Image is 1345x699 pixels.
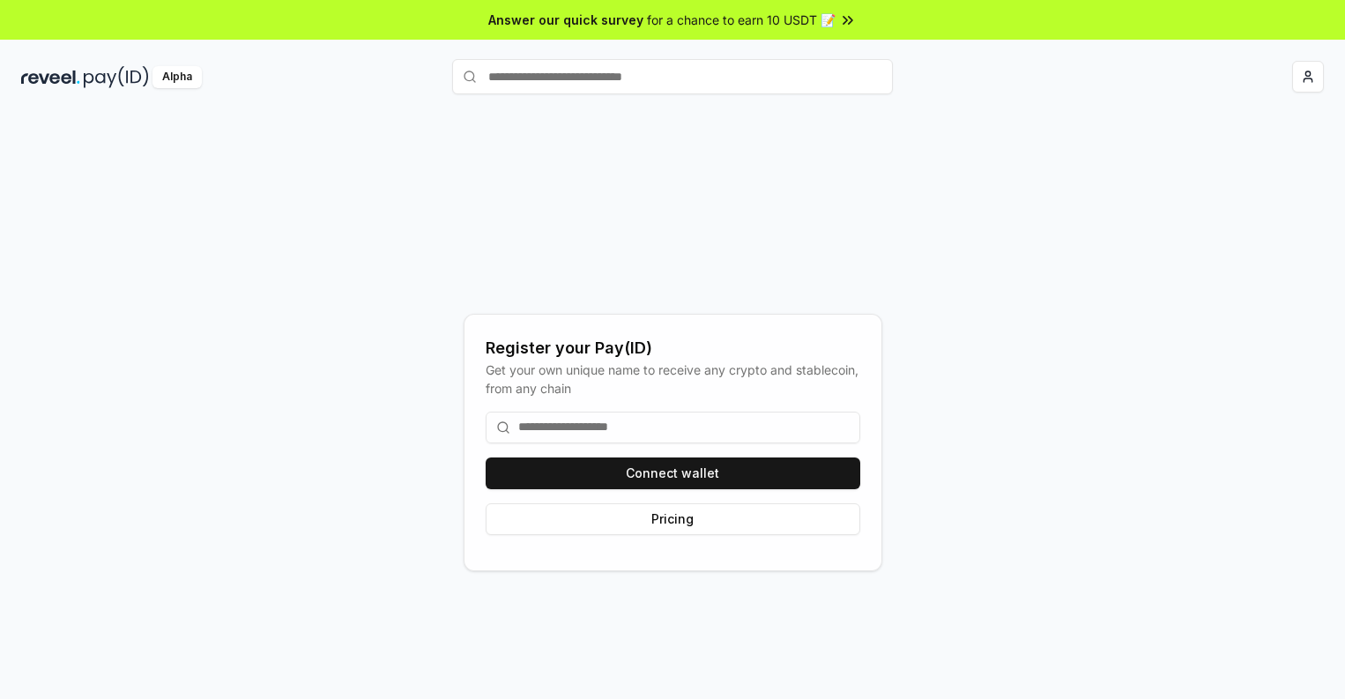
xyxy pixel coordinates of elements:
img: pay_id [84,66,149,88]
span: for a chance to earn 10 USDT 📝 [647,11,836,29]
button: Pricing [486,503,860,535]
div: Get your own unique name to receive any crypto and stablecoin, from any chain [486,361,860,398]
span: Answer our quick survey [488,11,643,29]
div: Alpha [152,66,202,88]
img: reveel_dark [21,66,80,88]
div: Register your Pay(ID) [486,336,860,361]
button: Connect wallet [486,457,860,489]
